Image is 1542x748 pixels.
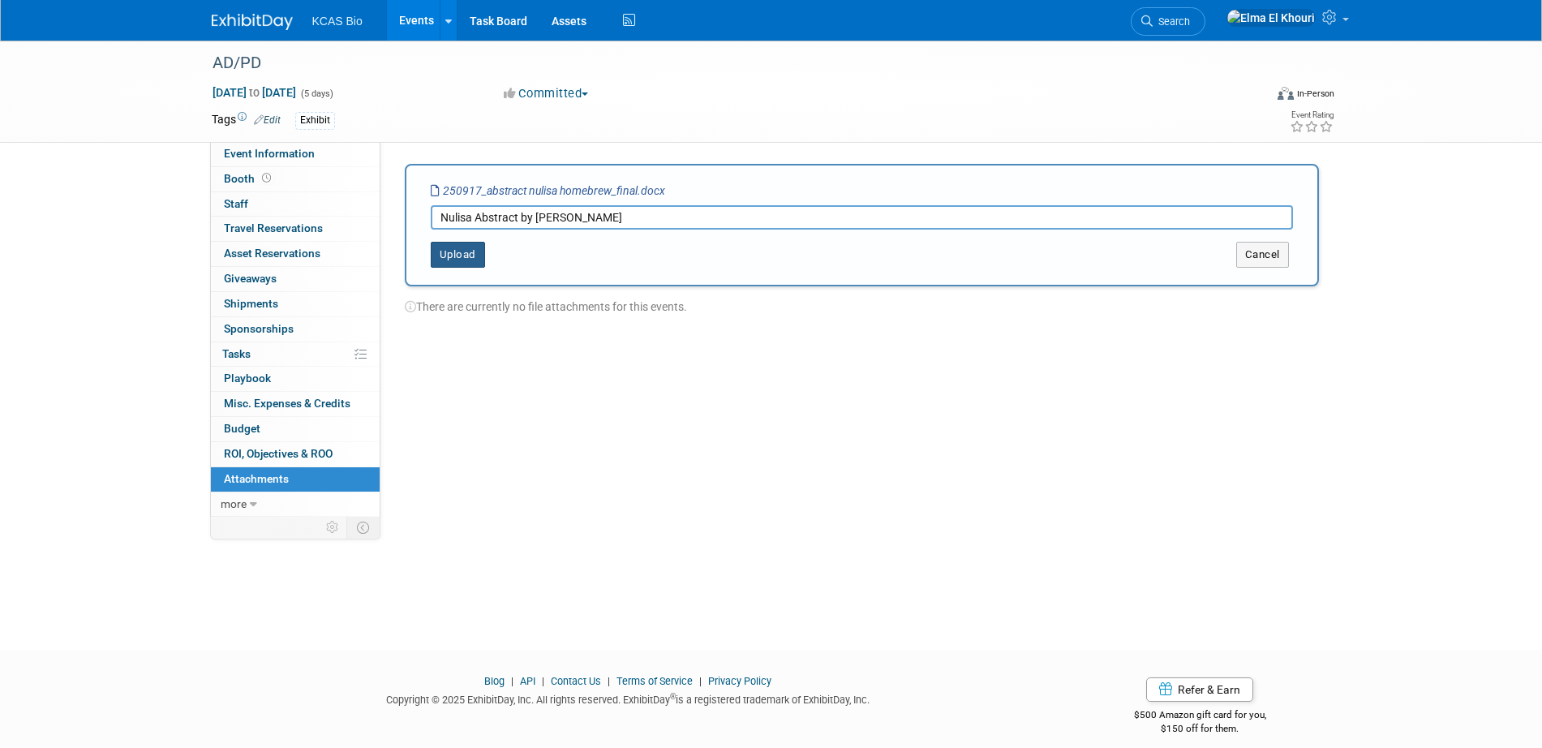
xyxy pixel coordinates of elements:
[299,88,333,99] span: (5 days)
[224,197,248,210] span: Staff
[224,221,323,234] span: Travel Reservations
[538,675,548,687] span: |
[207,49,1239,78] div: AD/PD
[211,367,380,391] a: Playbook
[224,297,278,310] span: Shipments
[520,675,535,687] a: API
[247,86,262,99] span: to
[211,142,380,166] a: Event Information
[211,492,380,517] a: more
[211,242,380,266] a: Asset Reservations
[695,675,706,687] span: |
[224,172,274,185] span: Booth
[295,112,335,129] div: Exhibit
[259,172,274,184] span: Booth not reserved yet
[1131,7,1205,36] a: Search
[1290,111,1334,119] div: Event Rating
[211,167,380,191] a: Booth
[431,184,665,197] i: 250917_abstract nulisa homebrew_final.docx
[224,447,333,460] span: ROI, Objectives & ROO
[224,397,350,410] span: Misc. Expenses & Credits
[431,205,1293,230] input: Enter description
[1296,88,1334,100] div: In-Person
[224,322,294,335] span: Sponsorships
[212,111,281,130] td: Tags
[1069,698,1331,735] div: $500 Amazon gift card for you,
[224,372,271,385] span: Playbook
[211,392,380,416] a: Misc. Expenses & Credits
[1146,677,1253,702] a: Refer & Earn
[224,247,320,260] span: Asset Reservations
[1069,722,1331,736] div: $150 off for them.
[312,15,363,28] span: KCAS Bio
[1236,242,1289,268] button: Cancel
[211,267,380,291] a: Giveaways
[211,217,380,241] a: Travel Reservations
[507,675,518,687] span: |
[211,292,380,316] a: Shipments
[405,286,1319,315] div: There are currently no file attachments for this events.
[1153,15,1190,28] span: Search
[254,114,281,126] a: Edit
[224,147,315,160] span: Event Information
[211,442,380,466] a: ROI, Objectives & ROO
[222,347,251,360] span: Tasks
[319,517,347,538] td: Personalize Event Tab Strip
[498,85,595,102] button: Committed
[1278,87,1294,100] img: Format-Inperson.png
[603,675,614,687] span: |
[212,85,297,100] span: [DATE] [DATE]
[211,417,380,441] a: Budget
[211,467,380,492] a: Attachments
[670,692,676,701] sup: ®
[1168,84,1335,109] div: Event Format
[224,422,260,435] span: Budget
[212,14,293,30] img: ExhibitDay
[551,675,601,687] a: Contact Us
[224,472,289,485] span: Attachments
[224,272,277,285] span: Giveaways
[708,675,771,687] a: Privacy Policy
[211,342,380,367] a: Tasks
[431,242,485,268] button: Upload
[211,317,380,342] a: Sponsorships
[211,192,380,217] a: Staff
[212,689,1046,707] div: Copyright © 2025 ExhibitDay, Inc. All rights reserved. ExhibitDay is a registered trademark of Ex...
[1226,9,1316,27] img: Elma El Khouri
[346,517,380,538] td: Toggle Event Tabs
[616,675,693,687] a: Terms of Service
[221,497,247,510] span: more
[484,675,505,687] a: Blog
